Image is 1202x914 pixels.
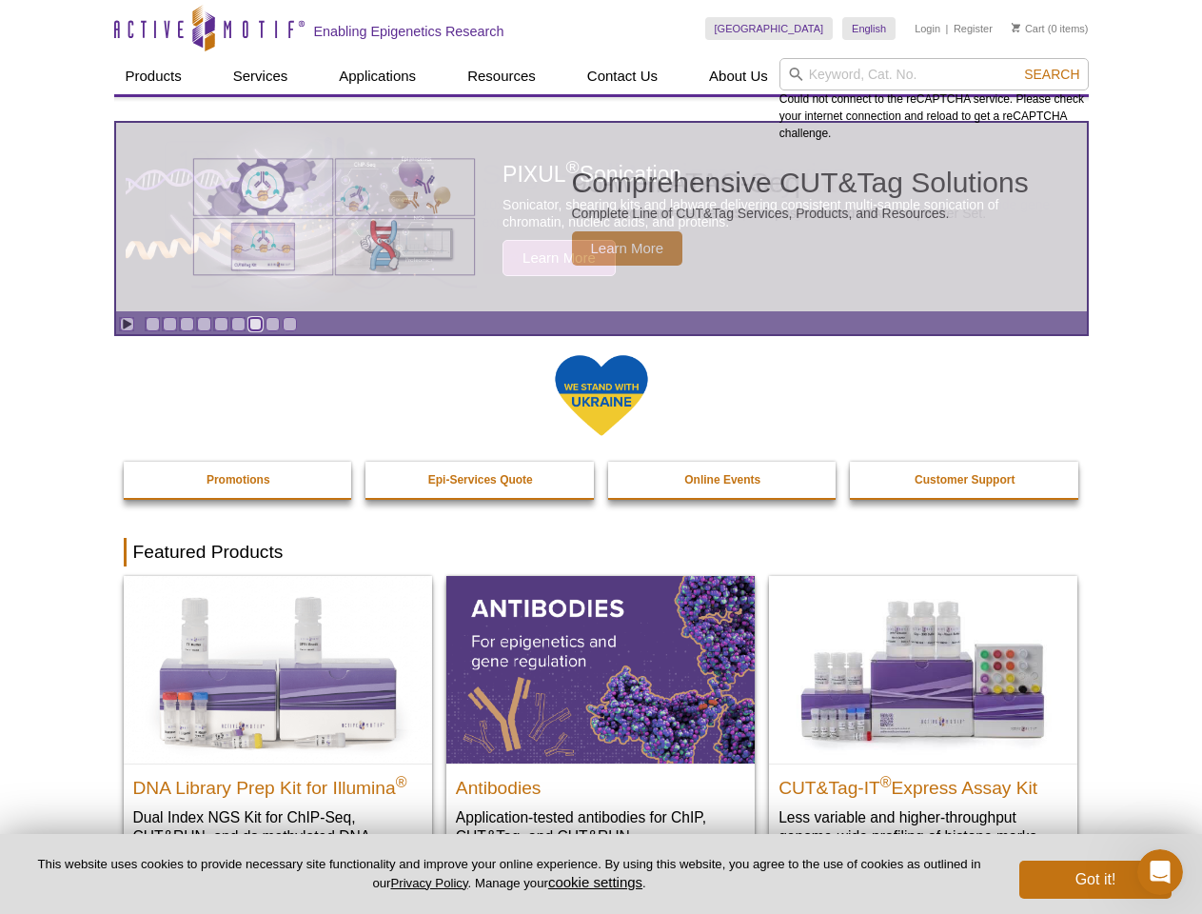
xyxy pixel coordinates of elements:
a: Go to slide 1 [146,317,160,331]
a: Go to slide 2 [163,317,177,331]
button: cookie settings [548,874,642,890]
button: Got it! [1019,861,1172,899]
a: English [842,17,896,40]
a: Promotions [124,462,354,498]
a: Online Events [608,462,838,498]
a: Go to slide 7 [248,317,263,331]
a: Various genetic charts and diagrams. Comprehensive CUT&Tag Solutions Complete Line of CUT&Tag Ser... [116,123,1087,311]
a: Go to slide 3 [180,317,194,331]
h2: Antibodies [456,769,745,798]
span: Search [1024,67,1079,82]
img: Various genetic charts and diagrams. [191,157,477,277]
strong: Promotions [207,473,270,487]
sup: ® [880,773,892,789]
a: Login [915,22,940,35]
p: Complete Line of CUT&Tag Services, Products, and Resources. [572,205,1029,222]
a: [GEOGRAPHIC_DATA] [705,17,834,40]
a: Go to slide 5 [214,317,228,331]
p: Dual Index NGS Kit for ChIP-Seq, CUT&RUN, and ds methylated DNA assays. [133,807,423,865]
h2: CUT&Tag-IT Express Assay Kit [778,769,1068,798]
h2: DNA Library Prep Kit for Illumina [133,769,423,798]
div: Could not connect to the reCAPTCHA service. Please check your internet connection and reload to g... [779,58,1089,142]
a: DNA Library Prep Kit for Illumina DNA Library Prep Kit for Illumina® Dual Index NGS Kit for ChIP-... [124,576,432,884]
sup: ® [396,773,407,789]
li: | [946,17,949,40]
p: Less variable and higher-throughput genome-wide profiling of histone marks​. [778,807,1068,846]
img: All Antibodies [446,576,755,763]
a: Resources [456,58,547,94]
a: Privacy Policy [390,876,467,890]
input: Keyword, Cat. No. [779,58,1089,90]
button: Search [1018,66,1085,83]
img: DNA Library Prep Kit for Illumina [124,576,432,763]
h2: Featured Products [124,538,1079,566]
a: Contact Us [576,58,669,94]
img: Your Cart [1012,23,1020,32]
strong: Customer Support [915,473,1015,487]
a: Toggle autoplay [120,317,134,331]
a: Services [222,58,300,94]
img: We Stand With Ukraine [554,353,649,438]
a: About Us [698,58,779,94]
li: (0 items) [1012,17,1089,40]
a: Go to slide 8 [266,317,280,331]
strong: Epi-Services Quote [428,473,533,487]
article: Comprehensive CUT&Tag Solutions [116,123,1087,311]
a: Epi-Services Quote [365,462,596,498]
span: Learn More [572,231,683,266]
p: Application-tested antibodies for ChIP, CUT&Tag, and CUT&RUN. [456,807,745,846]
a: Applications [327,58,427,94]
a: All Antibodies Antibodies Application-tested antibodies for ChIP, CUT&Tag, and CUT&RUN. [446,576,755,864]
h2: Enabling Epigenetics Research [314,23,504,40]
a: Go to slide 4 [197,317,211,331]
img: CUT&Tag-IT® Express Assay Kit [769,576,1077,763]
strong: Online Events [684,473,760,487]
a: Go to slide 9 [283,317,297,331]
h2: Comprehensive CUT&Tag Solutions [572,169,1029,197]
a: Customer Support [850,462,1080,498]
a: Products [114,58,193,94]
p: This website uses cookies to provide necessary site functionality and improve your online experie... [30,856,988,892]
a: CUT&Tag-IT® Express Assay Kit CUT&Tag-IT®Express Assay Kit Less variable and higher-throughput ge... [769,576,1077,864]
a: Cart [1012,22,1045,35]
iframe: Intercom live chat [1137,849,1183,895]
a: Register [954,22,993,35]
a: Go to slide 6 [231,317,246,331]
